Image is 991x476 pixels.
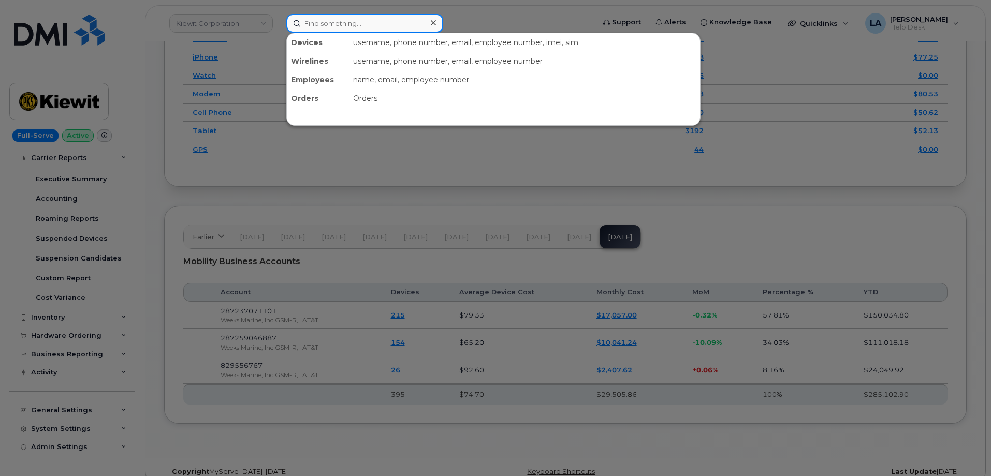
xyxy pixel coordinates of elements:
input: Find something... [286,14,443,33]
div: Orders [287,89,349,108]
div: username, phone number, email, employee number, imei, sim [349,33,700,52]
div: username, phone number, email, employee number [349,52,700,70]
iframe: Messenger Launcher [946,431,983,468]
div: name, email, employee number [349,70,700,89]
div: Employees [287,70,349,89]
div: Devices [287,33,349,52]
div: Orders [349,89,700,108]
div: Wirelines [287,52,349,70]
